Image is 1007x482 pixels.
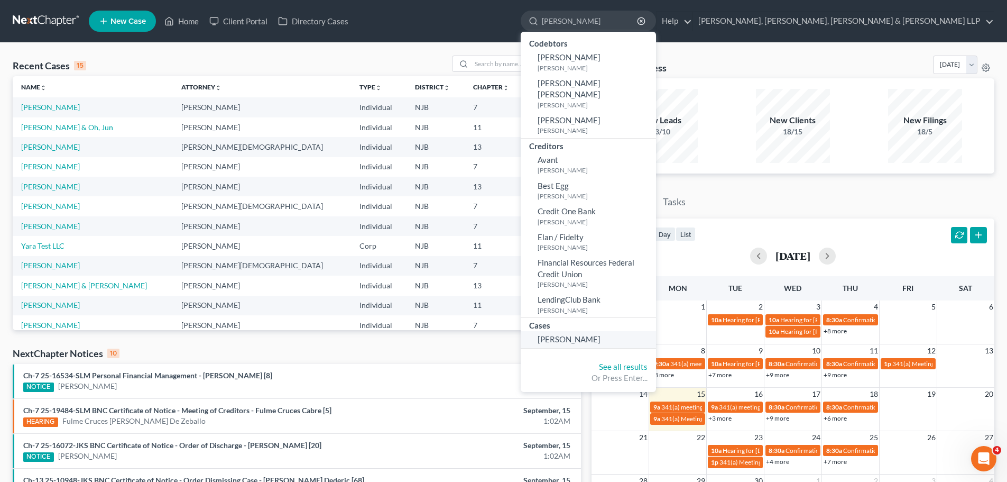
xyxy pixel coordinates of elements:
td: 11 [465,117,524,137]
td: NJB [407,137,465,157]
a: +8 more [824,327,847,335]
span: Credit One Bank [538,206,596,216]
a: Ch-7 25-19484-SLM BNC Certificate of Notice - Meeting of Creditors - Fulme Cruces Cabre [5] [23,406,331,415]
td: Individual [351,137,407,157]
span: Hearing for [DEMOGRAPHIC_DATA] et [PERSON_NAME] et al [723,447,894,454]
div: 18/15 [756,126,830,137]
div: September, 15 [395,370,570,381]
span: 9a [653,403,660,411]
input: Search by name... [542,11,639,31]
a: [PERSON_NAME] [21,301,80,310]
a: Client Portal [204,12,273,31]
span: 10a [711,360,722,368]
span: 9a [711,403,718,411]
td: [PERSON_NAME] [173,97,351,117]
a: Yara Test LLC [21,241,64,250]
div: New Filings [888,114,962,126]
a: [PERSON_NAME][PERSON_NAME] [521,112,656,138]
span: 9a [653,415,660,423]
span: Confirmation hearing for [PERSON_NAME] [786,447,906,454]
i: unfold_more [444,85,450,91]
td: Individual [351,97,407,117]
span: 24 [811,431,821,444]
td: NJB [407,117,465,137]
td: NJB [407,177,465,196]
div: 10 [107,349,119,358]
a: Chapterunfold_more [473,83,509,91]
td: Individual [351,157,407,177]
a: Best Egg[PERSON_NAME] [521,178,656,204]
a: [PERSON_NAME] [58,451,117,461]
span: [PERSON_NAME] [538,52,600,62]
td: NJB [407,256,465,276]
span: 8:30a [826,403,842,411]
span: 23 [753,431,764,444]
td: [PERSON_NAME] [173,216,351,236]
div: 15 [74,61,86,70]
span: 13 [984,344,994,357]
span: 10a [769,328,779,335]
a: [PERSON_NAME] [PERSON_NAME][PERSON_NAME] [521,75,656,112]
span: 17 [811,388,821,401]
span: 10 [811,344,821,357]
a: +3 more [651,371,674,379]
td: Individual [351,315,407,335]
span: Hearing for [PERSON_NAME] [723,316,805,324]
td: [PERSON_NAME][DEMOGRAPHIC_DATA] [173,137,351,157]
div: 18/5 [888,126,962,137]
div: Recent Cases [13,59,86,72]
td: NJB [407,196,465,216]
a: +7 more [708,371,732,379]
td: [PERSON_NAME] [173,117,351,137]
a: Districtunfold_more [415,83,450,91]
div: HEARING [23,417,58,427]
span: Confirmation Hearing for [PERSON_NAME] [786,360,907,368]
span: 341(a) meeting for [PERSON_NAME] [670,360,772,368]
a: Directory Cases [273,12,354,31]
a: [PERSON_NAME] & [PERSON_NAME] [21,281,147,290]
td: 7 [465,315,524,335]
a: [PERSON_NAME] [21,162,80,171]
td: 7 [465,216,524,236]
a: Fulme Cruces [PERSON_NAME] De Zeballo [62,416,206,426]
td: 13 [465,137,524,157]
i: unfold_more [503,85,509,91]
span: 8:30a [826,447,842,454]
div: NOTICE [23,383,54,392]
div: Creditors [521,139,656,152]
span: 8:30a [769,360,784,368]
a: [PERSON_NAME] [21,103,80,112]
td: [PERSON_NAME] [173,296,351,315]
td: Corp [351,236,407,256]
span: 10a [711,447,722,454]
span: Confirmation hearing for [PERSON_NAME] [786,403,906,411]
span: 9 [757,344,764,357]
button: day [654,227,676,241]
div: Codebtors [521,36,656,49]
span: 8:30a [826,316,842,324]
span: 10a [769,316,779,324]
span: 341(a) Meeting for [PERSON_NAME] [892,360,995,368]
span: 21 [638,431,649,444]
span: 341(a) meeting for [PERSON_NAME] [719,403,821,411]
td: 11 [465,296,524,315]
a: +6 more [824,414,847,422]
span: Avant [538,155,558,165]
div: September, 15 [395,405,570,416]
div: 1:02AM [395,416,570,426]
td: [PERSON_NAME] [173,315,351,335]
td: [PERSON_NAME][DEMOGRAPHIC_DATA] [173,256,351,276]
span: 2 [757,301,764,313]
span: New Case [110,17,146,25]
td: [PERSON_NAME] [173,236,351,256]
a: See all results [599,362,648,371]
iframe: Intercom live chat [971,446,996,471]
a: [PERSON_NAME] [21,222,80,231]
a: [PERSON_NAME] [21,142,80,151]
a: Help [657,12,692,31]
a: +9 more [766,414,789,422]
a: Tasks [653,190,695,214]
td: 7 [465,157,524,177]
div: NOTICE [23,452,54,462]
span: 20 [984,388,994,401]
